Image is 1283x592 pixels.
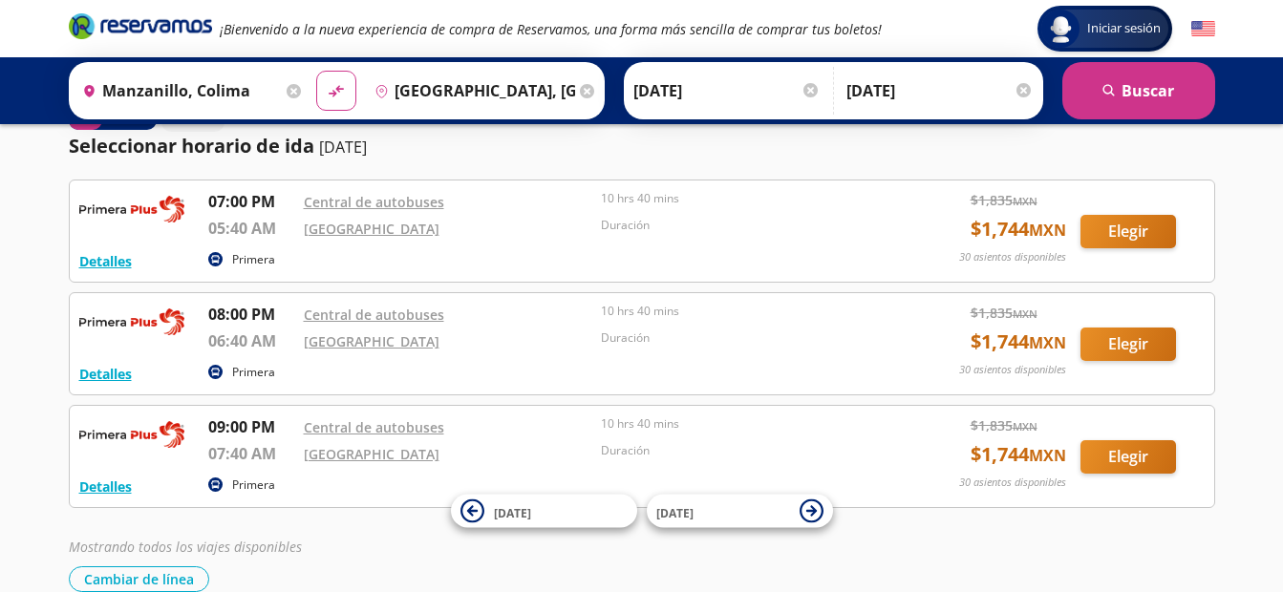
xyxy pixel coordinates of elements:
small: MXN [1029,332,1066,353]
button: Detalles [79,251,132,271]
p: 10 hrs 40 mins [601,190,889,207]
button: [DATE] [647,495,833,528]
span: [DATE] [656,504,694,520]
span: $ 1,744 [971,215,1066,243]
p: 30 asientos disponibles [959,362,1066,378]
span: $ 1,835 [971,190,1037,210]
button: Cambiar de línea [69,566,209,592]
span: $ 1,835 [971,303,1037,323]
p: [DATE] [319,136,367,159]
small: MXN [1029,220,1066,241]
a: Central de autobuses [304,193,444,211]
input: Elegir Fecha [633,67,821,115]
button: Elegir [1080,328,1176,361]
p: 30 asientos disponibles [959,475,1066,491]
p: 30 asientos disponibles [959,249,1066,265]
small: MXN [1013,194,1037,208]
p: 08:00 PM [208,303,294,326]
i: Brand Logo [69,11,212,40]
em: ¡Bienvenido a la nueva experiencia de compra de Reservamos, una forma más sencilla de comprar tus... [220,20,882,38]
p: Duración [601,442,889,459]
img: RESERVAMOS [79,415,184,454]
em: Mostrando todos los viajes disponibles [69,538,302,556]
a: [GEOGRAPHIC_DATA] [304,220,439,238]
input: Buscar Destino [367,67,575,115]
p: 05:40 AM [208,217,294,240]
p: 06:40 AM [208,329,294,352]
p: Duración [601,217,889,234]
small: MXN [1013,419,1037,433]
p: Primera [232,251,275,268]
small: MXN [1029,445,1066,466]
a: Brand Logo [69,11,212,46]
img: RESERVAMOS [79,190,184,228]
p: Primera [232,364,275,381]
p: 07:40 AM [208,442,294,465]
p: Seleccionar horario de ida [69,132,314,160]
button: Detalles [79,364,132,384]
span: [DATE] [494,504,531,520]
p: 10 hrs 40 mins [601,303,889,320]
button: Detalles [79,476,132,497]
input: Opcional [846,67,1034,115]
p: Duración [601,329,889,347]
span: $ 1,744 [971,440,1066,469]
p: Primera [232,476,275,494]
p: 07:00 PM [208,190,294,213]
button: English [1191,17,1215,41]
a: [GEOGRAPHIC_DATA] [304,445,439,463]
input: Buscar Origen [75,67,283,115]
a: [GEOGRAPHIC_DATA] [304,332,439,350]
button: Buscar [1062,62,1215,119]
a: Central de autobuses [304,306,444,324]
button: [DATE] [451,495,637,528]
button: Elegir [1080,440,1176,474]
span: $ 1,744 [971,328,1066,356]
small: MXN [1013,307,1037,321]
p: 10 hrs 40 mins [601,415,889,433]
button: Elegir [1080,215,1176,248]
p: 09:00 PM [208,415,294,438]
img: RESERVAMOS [79,303,184,341]
a: Central de autobuses [304,418,444,436]
span: $ 1,835 [971,415,1037,435]
span: Iniciar sesión [1080,19,1168,38]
